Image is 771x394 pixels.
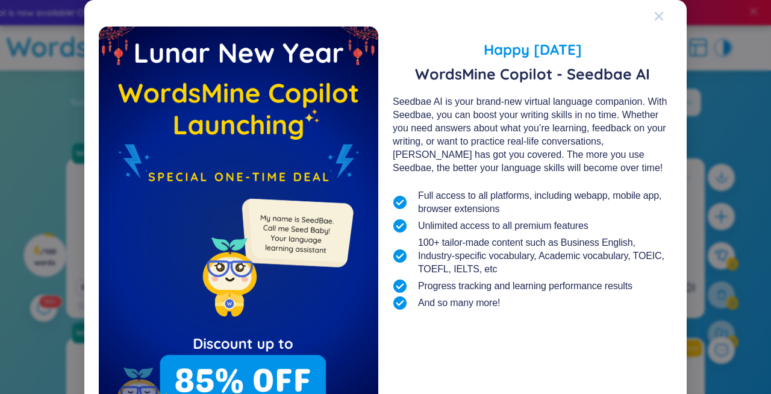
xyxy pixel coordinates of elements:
[418,236,672,276] span: 100+ tailor-made content such as Business English, Industry-specific vocabulary, Academic vocabul...
[34,19,59,29] div: v 4.0.25
[33,70,42,80] img: tab_domain_overview_orange.svg
[133,71,203,79] div: Keywords by Traffic
[19,19,29,29] img: logo_orange.svg
[393,65,672,83] span: WordsMine Copilot - Seedbae AI
[418,280,632,293] span: Progress tracking and learning performance results
[393,95,672,175] div: Seedbae AI is your brand-new virtual language companion. With Seedbae, you can boost your writing...
[236,174,356,294] img: minionSeedbaeMessage.35ffe99e.png
[418,189,672,216] span: Full access to all platforms, including webapp, mobile app, browser extensions
[46,71,108,79] div: Domain Overview
[418,296,500,310] span: And so many more!
[393,39,672,60] span: Happy [DATE]
[418,219,588,233] span: Unlimited access to all premium features
[120,70,130,80] img: tab_keywords_by_traffic_grey.svg
[19,31,29,41] img: website_grey.svg
[31,31,133,41] div: Domain: [DOMAIN_NAME]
